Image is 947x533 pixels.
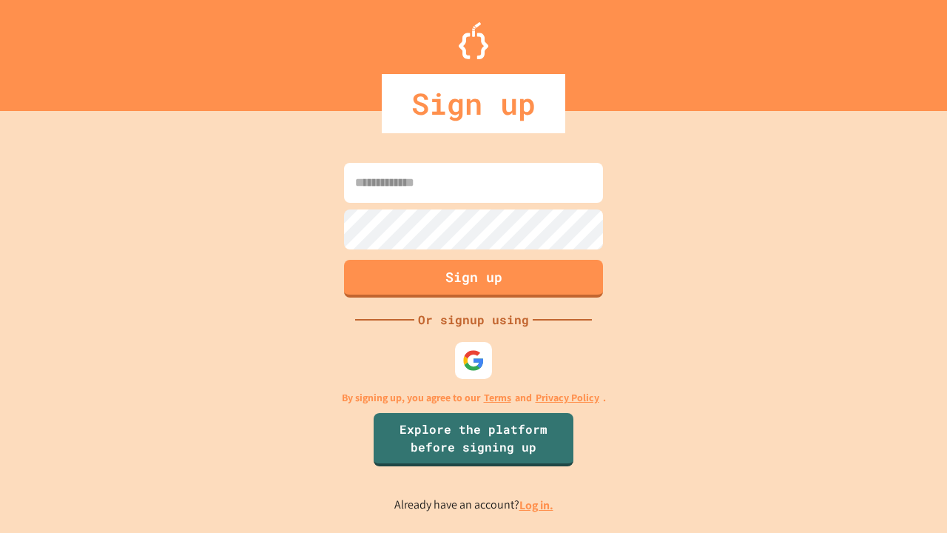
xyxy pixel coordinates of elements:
[344,260,603,298] button: Sign up
[382,74,565,133] div: Sign up
[536,390,599,406] a: Privacy Policy
[462,349,485,372] img: google-icon.svg
[519,497,553,513] a: Log in.
[414,311,533,329] div: Or signup using
[484,390,511,406] a: Terms
[374,413,573,466] a: Explore the platform before signing up
[394,496,553,514] p: Already have an account?
[342,390,606,406] p: By signing up, you agree to our and .
[824,409,932,472] iframe: chat widget
[459,22,488,59] img: Logo.svg
[885,474,932,518] iframe: chat widget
